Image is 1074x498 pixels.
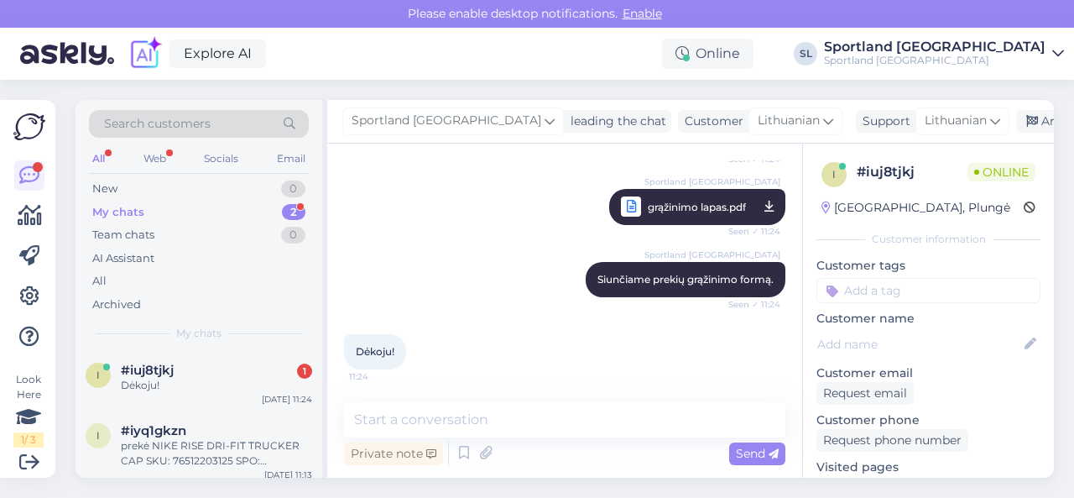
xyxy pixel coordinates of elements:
div: [GEOGRAPHIC_DATA], Plungė [821,199,1010,217]
input: Add name [817,335,1021,354]
p: Customer tags [816,257,1040,275]
div: Request phone number [816,429,968,452]
div: Sportland [GEOGRAPHIC_DATA] [824,40,1045,54]
span: i [832,168,836,181]
span: Seen ✓ 11:24 [717,221,780,242]
div: Request email [816,382,914,405]
a: Explore AI [169,39,266,68]
div: Sportland [GEOGRAPHIC_DATA] [824,54,1045,67]
div: Web [140,148,169,170]
span: Send [736,446,779,461]
div: [DATE] 11:24 [262,393,312,406]
div: Look Here [13,372,44,448]
div: My chats [92,204,144,221]
div: leading the chat [564,113,666,130]
div: 2 [282,204,305,221]
div: SL [794,42,817,66]
span: Siunčiame prekių grąžinimo formą. [597,273,774,286]
div: 1 / 3 [13,432,44,448]
span: Online [967,163,1035,181]
div: New [92,181,117,197]
span: 11:24 [349,370,412,383]
p: Customer name [816,310,1040,328]
div: 0 [281,181,305,197]
div: Customer [678,113,743,130]
div: 0 [281,227,305,244]
span: i [96,429,100,442]
a: Sportland [GEOGRAPHIC_DATA]grąžinimo lapas.pdfSeen ✓ 11:24 [609,189,785,225]
div: All [92,273,107,290]
img: explore-ai [128,36,163,71]
div: Support [856,113,910,130]
div: AI Assistant [92,250,154,267]
span: i [96,369,100,381]
div: Socials [201,148,242,170]
span: #iyq1gkzn [121,423,186,438]
div: 1 [297,364,312,379]
img: Askly Logo [13,113,45,140]
span: Lithuanian [925,112,987,130]
div: Online [662,39,753,69]
div: Private note [344,443,443,465]
span: Dėkoju! [356,345,394,358]
span: Lithuanian [758,112,820,130]
div: [DATE] 11:13 [264,469,312,481]
div: prekė NIKE RISE DRI-FIT TRUCKER CAP SKU: 76512203125 SPO: HJ7018_010 Aksesuarų dydis:L-XL bus pri... [121,438,312,469]
span: Search customers [104,115,211,133]
div: All [89,148,108,170]
span: Seen ✓ 11:24 [717,298,780,311]
span: Enable [618,6,667,21]
a: [URL][DOMAIN_NAME] [816,477,948,492]
a: Sportland [GEOGRAPHIC_DATA]Sportland [GEOGRAPHIC_DATA] [824,40,1064,67]
span: Sportland [GEOGRAPHIC_DATA] [644,176,780,188]
span: My chats [176,326,222,341]
div: Archived [92,296,141,313]
div: # iuj8tjkj [857,162,967,182]
span: grąžinimo lapas.pdf [648,197,746,218]
span: #iuj8tjkj [121,363,174,378]
p: Visited pages [816,459,1040,476]
div: Team chats [92,227,154,244]
p: Customer phone [816,412,1040,429]
p: Customer email [816,364,1040,382]
span: Sportland [GEOGRAPHIC_DATA] [644,249,780,261]
div: Dėkoju! [121,378,312,393]
div: Email [274,148,309,170]
input: Add a tag [816,278,1040,303]
div: Customer information [816,232,1040,247]
span: Sportland [GEOGRAPHIC_DATA] [352,112,541,130]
